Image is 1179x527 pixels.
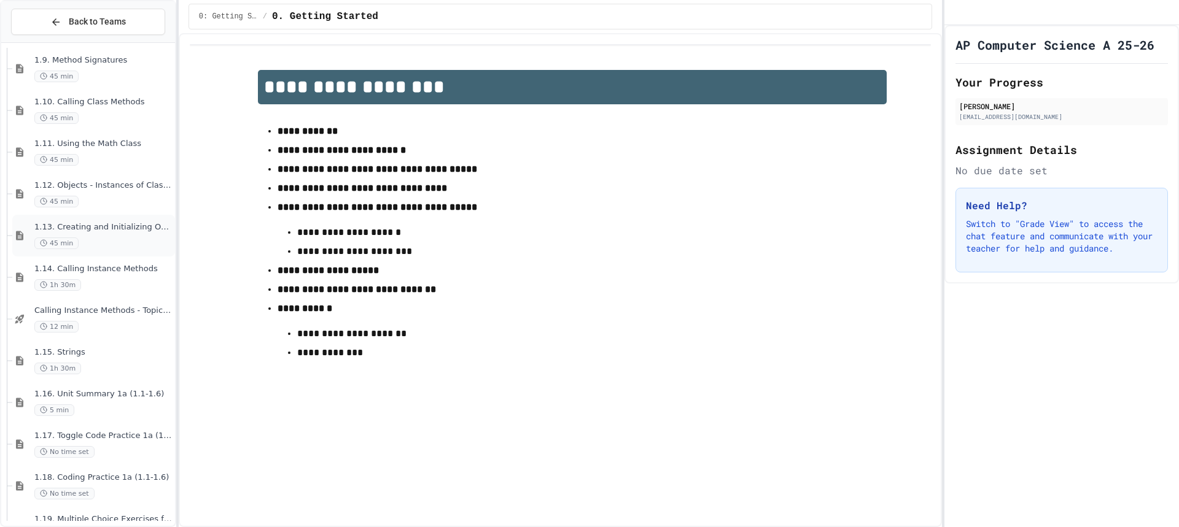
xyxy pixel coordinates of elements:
span: 1.9. Method Signatures [34,55,173,66]
span: 1.11. Using the Math Class [34,139,173,149]
span: 45 min [34,71,79,82]
span: 45 min [34,154,79,166]
span: 0: Getting Started [199,12,258,21]
span: 5 min [34,404,74,416]
span: No time set [34,488,95,499]
h1: AP Computer Science A 25-26 [955,36,1154,53]
span: / [263,12,267,21]
span: Calling Instance Methods - Topic 1.14 [34,306,173,316]
span: 1.15. Strings [34,347,173,358]
span: 0. Getting Started [272,9,378,24]
h2: Your Progress [955,74,1168,91]
span: 1.17. Toggle Code Practice 1a (1.1-1.6) [34,431,173,441]
span: 1.14. Calling Instance Methods [34,264,173,274]
div: [PERSON_NAME] [959,101,1164,112]
div: [EMAIL_ADDRESS][DOMAIN_NAME] [959,112,1164,121]
span: 1h 30m [34,363,81,374]
span: 1.16. Unit Summary 1a (1.1-1.6) [34,389,173,399]
div: No due date set [955,163,1168,178]
p: Switch to "Grade View" to access the chat feature and communicate with your teacher for help and ... [966,218,1158,255]
span: 1.12. Objects - Instances of Classes [34,180,173,191]
h2: Assignment Details [955,141,1168,158]
span: 1.13. Creating and Initializing Objects: Constructors [34,222,173,233]
span: 45 min [34,237,79,249]
span: 45 min [34,196,79,207]
span: 12 min [34,321,79,333]
span: 1.10. Calling Class Methods [34,97,173,107]
span: 1.19. Multiple Choice Exercises for Unit 1a (1.1-1.6) [34,514,173,525]
span: 45 min [34,112,79,124]
span: No time set [34,446,95,458]
span: Back to Teams [69,15,126,28]
h3: Need Help? [966,198,1158,213]
span: 1.18. Coding Practice 1a (1.1-1.6) [34,472,173,483]
button: Back to Teams [11,9,165,35]
span: 1h 30m [34,279,81,291]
